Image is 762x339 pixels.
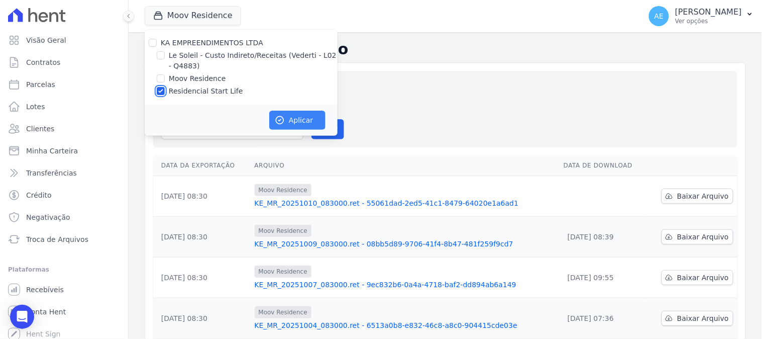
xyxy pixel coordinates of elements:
[4,52,124,72] a: Contratos
[255,320,556,330] a: KE_MR_20251004_083000.ret - 6513a0b8-e832-46c8-a8c0-904415cde03e
[255,225,311,237] span: Moov Residence
[4,119,124,139] a: Clientes
[255,239,556,249] a: KE_MR_20251009_083000.ret - 08bb5d89-9706-41f4-8b47-481f259f9cd7
[4,207,124,227] a: Negativação
[26,79,55,90] span: Parcelas
[4,30,124,50] a: Visão Geral
[26,102,45,112] span: Lotes
[4,229,124,249] a: Troca de Arquivos
[677,191,729,201] span: Baixar Arquivo
[26,212,70,222] span: Negativação
[10,305,34,329] div: Open Intercom Messenger
[26,124,54,134] span: Clientes
[641,2,762,30] button: AE [PERSON_NAME] Ver opções
[4,185,124,205] a: Crédito
[145,40,746,58] h2: Exportações de Retorno
[560,258,647,298] td: [DATE] 09:55
[26,307,66,317] span: Conta Hent
[169,73,226,84] label: Moov Residence
[662,189,733,204] a: Baixar Arquivo
[255,184,311,196] span: Moov Residence
[560,298,647,339] td: [DATE] 07:36
[169,50,338,71] label: Le Soleil - Custo Indireto/Receitas (Vederti - L02 - Q4883)
[255,280,556,290] a: KE_MR_20251007_083000.ret - 9ec832b6-0a4a-4718-baf2-dd894ab6a149
[4,97,124,117] a: Lotes
[4,141,124,161] a: Minha Carteira
[255,306,311,318] span: Moov Residence
[8,264,120,276] div: Plataformas
[26,234,88,244] span: Troca de Arquivos
[153,217,251,258] td: [DATE] 08:30
[145,6,241,25] button: Moov Residence
[255,198,556,208] a: KE_MR_20251010_083000.ret - 55061dad-2ed5-41c1-8479-64020e1a6ad1
[26,35,66,45] span: Visão Geral
[677,273,729,283] span: Baixar Arquivo
[4,163,124,183] a: Transferências
[169,86,243,97] label: Residencial Start Life
[677,313,729,323] span: Baixar Arquivo
[675,7,742,17] p: [PERSON_NAME]
[4,280,124,300] a: Recebíveis
[26,190,52,200] span: Crédito
[153,298,251,339] td: [DATE] 08:30
[153,155,251,176] th: Data da Exportação
[153,176,251,217] td: [DATE] 08:30
[560,155,647,176] th: Data de Download
[662,229,733,244] a: Baixar Arquivo
[675,17,742,25] p: Ver opções
[662,270,733,285] a: Baixar Arquivo
[4,302,124,322] a: Conta Hent
[662,311,733,326] a: Baixar Arquivo
[161,39,263,47] label: KA EMPREENDIMENTOS LTDA
[269,111,325,130] button: Aplicar
[26,285,64,295] span: Recebíveis
[26,168,77,178] span: Transferências
[255,266,311,278] span: Moov Residence
[251,155,560,176] th: Arquivo
[4,74,124,95] a: Parcelas
[26,146,78,156] span: Minha Carteira
[26,57,60,67] span: Contratos
[560,217,647,258] td: [DATE] 08:39
[153,258,251,298] td: [DATE] 08:30
[677,232,729,242] span: Baixar Arquivo
[655,13,664,20] span: AE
